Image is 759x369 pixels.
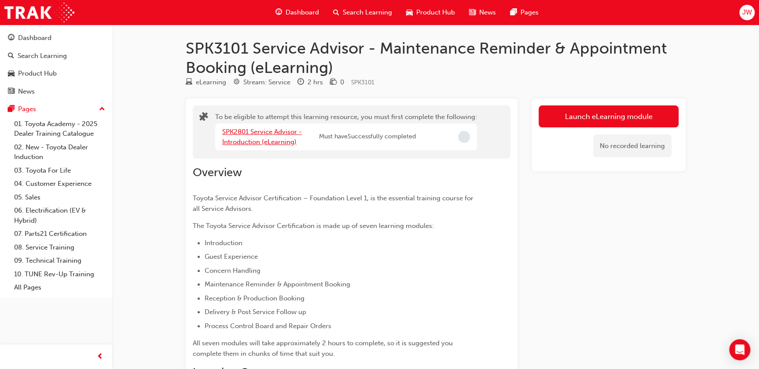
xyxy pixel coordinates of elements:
button: Pages [4,101,109,117]
span: Guest Experience [205,253,258,260]
a: Search Learning [4,48,109,64]
span: News [479,7,496,18]
span: puzzle-icon [199,113,208,123]
div: Pages [18,104,36,114]
h1: SPK3101 Service Advisor - Maintenance Reminder & Appointment Booking (eLearning) [186,39,686,77]
span: Introduction [205,239,242,247]
span: Reception & Production Booking [205,294,304,302]
span: Process Control Board and Repair Orders [205,322,331,330]
img: Trak [4,3,74,22]
span: news-icon [8,88,15,96]
span: guage-icon [8,34,15,42]
div: Product Hub [18,69,57,79]
span: pages-icon [8,105,15,113]
span: Dashboard [286,7,319,18]
span: money-icon [330,79,337,87]
span: Maintenance Reminder & Appointment Booking [205,280,350,288]
a: 05. Sales [11,191,109,204]
div: Stream [233,77,290,88]
div: To be eligible to attempt this learning resource, you must first complete the following: [215,112,477,152]
span: target-icon [233,79,240,87]
span: Learning resource code [351,79,374,86]
a: 08. Service Training [11,241,109,254]
button: Launch eLearning module [539,105,678,127]
span: pages-icon [510,7,517,18]
div: Open Intercom Messenger [729,339,750,360]
div: 2 hrs [308,77,323,87]
a: 10. TUNE Rev-Up Training [11,268,109,281]
span: search-icon [333,7,339,18]
div: Search Learning [18,51,67,61]
span: Concern Handling [205,267,260,275]
button: JW [739,5,755,20]
a: guage-iconDashboard [268,4,326,22]
span: prev-icon [97,351,103,362]
a: All Pages [11,281,109,294]
div: No recorded learning [593,134,671,158]
a: SPK2801 Service Advisor - Introduction (eLearning) [222,128,302,146]
a: 03. Toyota For Life [11,164,109,177]
div: 0 [340,77,344,87]
span: Overview [193,166,242,179]
span: JW [742,7,752,18]
button: DashboardSearch LearningProduct HubNews [4,28,109,101]
span: Delivery & Post Service Follow up [205,308,306,316]
span: car-icon [8,70,15,78]
a: 02. New - Toyota Dealer Induction [11,141,109,164]
span: The Toyota Service Advisor Certification is made up of seven learning modules: [193,222,434,230]
a: 04. Customer Experience [11,177,109,191]
span: news-icon [469,7,476,18]
a: 01. Toyota Academy - 2025 Dealer Training Catalogue [11,117,109,141]
div: Type [186,77,226,88]
a: car-iconProduct Hub [399,4,462,22]
a: news-iconNews [462,4,503,22]
span: Product Hub [416,7,455,18]
a: News [4,83,109,100]
span: up-icon [99,104,105,115]
a: 09. Technical Training [11,254,109,268]
div: Duration [297,77,323,88]
span: Toyota Service Advisor Certification – Foundation Level 1, is the essential training course for a... [193,194,475,213]
span: Incomplete [458,131,470,143]
div: Price [330,77,344,88]
a: Dashboard [4,30,109,46]
span: Must have Successfully completed [319,132,416,142]
span: search-icon [8,52,14,60]
div: Dashboard [18,33,51,43]
span: guage-icon [275,7,282,18]
span: Search Learning [343,7,392,18]
a: Product Hub [4,65,109,82]
div: Stream: Service [243,77,290,87]
a: search-iconSearch Learning [326,4,399,22]
span: learningResourceType_ELEARNING-icon [186,79,192,87]
span: All seven modules will take approximately 2 hours to complete, so it is suggested you complete th... [193,339,455,358]
div: eLearning [196,77,226,87]
span: Pages [520,7,538,18]
span: clock-icon [297,79,304,87]
div: News [18,87,35,97]
a: pages-iconPages [503,4,545,22]
a: 06. Electrification (EV & Hybrid) [11,204,109,227]
span: car-icon [406,7,413,18]
a: 07. Parts21 Certification [11,227,109,241]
